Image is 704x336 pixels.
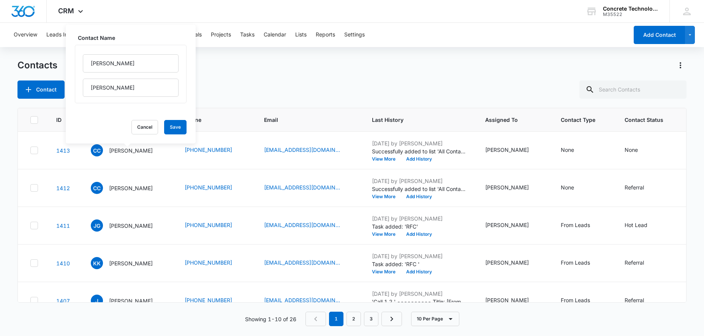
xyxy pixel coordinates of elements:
span: Contact Status [625,116,663,124]
em: 1 [329,312,343,326]
div: None [625,146,638,154]
p: Successfully added to list 'All Contacts'. [372,185,467,193]
p: [DATE] by [PERSON_NAME] [372,290,467,298]
span: Email [264,116,343,124]
div: Hot Lead [625,221,647,229]
button: Lists [295,23,307,47]
div: Phone - 4045730929 - Select to Edit Field [185,183,246,192]
p: [PERSON_NAME] [109,184,153,192]
div: Contact Type - From Leads - Select to Edit Field [561,296,604,305]
button: Actions [674,59,687,71]
p: Successfully added to list 'All Contacts'. [372,147,467,155]
p: [PERSON_NAME] [109,297,153,305]
div: Email - kenkaftan@gmail.com - Select to Edit Field [264,259,354,268]
span: J [91,295,103,307]
p: [PERSON_NAME] [109,222,153,230]
button: View More [372,270,401,274]
a: Page 2 [346,312,361,326]
h1: Contacts [17,60,57,71]
span: ID [56,116,62,124]
div: Contact Status - Referral - Select to Edit Field [625,259,658,268]
div: Phone - 4045730929 - Select to Edit Field [185,146,246,155]
a: [EMAIL_ADDRESS][DOMAIN_NAME] [264,296,340,304]
button: Tasks [240,23,255,47]
a: [PHONE_NUMBER] [185,183,232,191]
button: View More [372,232,401,237]
div: From Leads [561,221,590,229]
div: Contact Name - Kenneth Kaftan - Select to Edit Field [91,257,166,269]
a: Page 3 [364,312,378,326]
div: account name [603,6,658,12]
div: Referral [625,183,644,191]
div: account id [603,12,658,17]
div: Contact Type - None - Select to Edit Field [561,183,588,192]
a: [PHONE_NUMBER] [185,146,232,154]
div: From Leads [561,259,590,267]
span: KK [91,257,103,269]
button: Add Contact [634,26,685,44]
div: Phone - 2403049522 - Select to Edit Field [185,296,246,305]
button: Cancel [131,120,158,134]
a: [PHONE_NUMBER] [185,296,232,304]
div: [PERSON_NAME] [485,259,529,267]
div: Assigned To - Larry Cutsinger - Select to Edit Field [485,146,543,155]
div: From Leads [561,296,590,304]
nav: Pagination [305,312,402,326]
span: Contact Type [561,116,595,124]
button: Reports [316,23,335,47]
button: Add Contact [17,80,65,99]
label: Contact Name [78,34,190,42]
div: [PERSON_NAME] [485,146,529,154]
button: View More [372,157,401,161]
div: Assigned To - Larry Cutsinger - Select to Edit Field [485,296,543,305]
div: Phone - 7065675484 - Select to Edit Field [185,259,246,268]
div: Assigned To - Larry Cutsinger - Select to Edit Field [485,259,543,268]
button: Organizations [118,23,152,47]
span: CRM [58,7,74,15]
button: Add History [401,157,437,161]
div: Contact Name - Jamal - Select to Edit Field [91,295,166,307]
div: Contact Type - From Leads - Select to Edit Field [561,259,604,268]
span: CC [91,182,103,194]
button: Add History [401,232,437,237]
a: [EMAIL_ADDRESS][DOMAIN_NAME] [264,183,340,191]
p: [DATE] by [PERSON_NAME] [372,252,467,260]
span: JG [91,219,103,232]
div: Email - Djjoneg@yahoo.com - Select to Edit Field [264,221,354,230]
div: [PERSON_NAME] [485,183,529,191]
div: Referral [625,259,644,267]
input: Search Contacts [579,80,687,99]
button: Deals [188,23,202,47]
div: Email - Jamalmcphaul@gmail.com - Select to Edit Field [264,296,354,305]
div: [PERSON_NAME] [485,296,529,304]
button: Projects [211,23,231,47]
p: [PERSON_NAME] [109,259,153,267]
div: Contact Status - None - Select to Edit Field [625,146,652,155]
p: Task added: 'RFC' [372,222,467,230]
a: [PHONE_NUMBER] [185,221,232,229]
button: History [161,23,179,47]
div: Assigned To - Larry Cutsinger - Select to Edit Field [485,221,543,230]
input: Last Name [83,79,179,97]
div: Assigned To - Larry Cutsinger - Select to Edit Field [485,183,543,192]
button: 10 Per Page [411,312,459,326]
a: Navigate to contact details page for Kenneth Kaftan [56,260,70,267]
span: Phone [185,116,235,124]
a: Navigate to contact details page for Cecille Chandler [56,185,70,191]
p: [DATE] by [PERSON_NAME] [372,215,467,222]
div: Contact Name - Cecille Chandler - Select to Edit Field [91,182,166,194]
button: View More [372,194,401,199]
div: Contact Type - From Leads - Select to Edit Field [561,221,604,230]
div: Contact Type - None - Select to Edit Field [561,146,588,155]
a: Navigate to contact details page for Jamal [56,298,70,304]
div: Referral [625,296,644,304]
a: [EMAIL_ADDRESS][DOMAIN_NAME] [264,146,340,154]
div: Email - cecilechandler22@gmail.com - Select to Edit Field [264,146,354,155]
p: Task added: 'RFC ' [372,260,467,268]
button: Save [164,120,187,134]
a: [PHONE_NUMBER] [185,259,232,267]
a: Next Page [381,312,402,326]
p: [DATE] by [PERSON_NAME] [372,139,467,147]
div: Contact Status - Hot Lead - Select to Edit Field [625,221,661,230]
button: Overview [14,23,37,47]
